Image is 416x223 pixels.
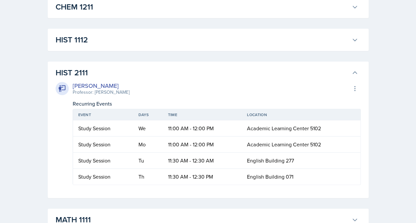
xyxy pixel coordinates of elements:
[78,173,128,181] div: Study Session
[163,153,242,169] td: 11:30 AM - 12:30 AM
[54,65,359,80] button: HIST 2111
[73,81,130,90] div: [PERSON_NAME]
[133,120,162,136] td: We
[242,109,360,120] th: Location
[247,157,294,164] span: English Building 277
[247,125,321,132] span: Academic Learning Center 5102
[133,136,162,153] td: Mo
[73,109,133,120] th: Event
[163,120,242,136] td: 11:00 AM - 12:00 PM
[78,157,128,164] div: Study Session
[133,153,162,169] td: Tu
[163,136,242,153] td: 11:00 AM - 12:00 PM
[163,109,242,120] th: Time
[133,109,162,120] th: Days
[133,169,162,185] td: Th
[54,33,359,47] button: HIST 1112
[163,169,242,185] td: 11:30 AM - 12:30 PM
[73,89,130,96] div: Professor: [PERSON_NAME]
[78,124,128,132] div: Study Session
[56,67,349,79] h3: HIST 2111
[73,100,361,108] div: Recurring Events
[56,1,349,13] h3: CHEM 1211
[247,173,293,180] span: English Building 071
[247,141,321,148] span: Academic Learning Center 5102
[78,140,128,148] div: Study Session
[56,34,349,46] h3: HIST 1112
